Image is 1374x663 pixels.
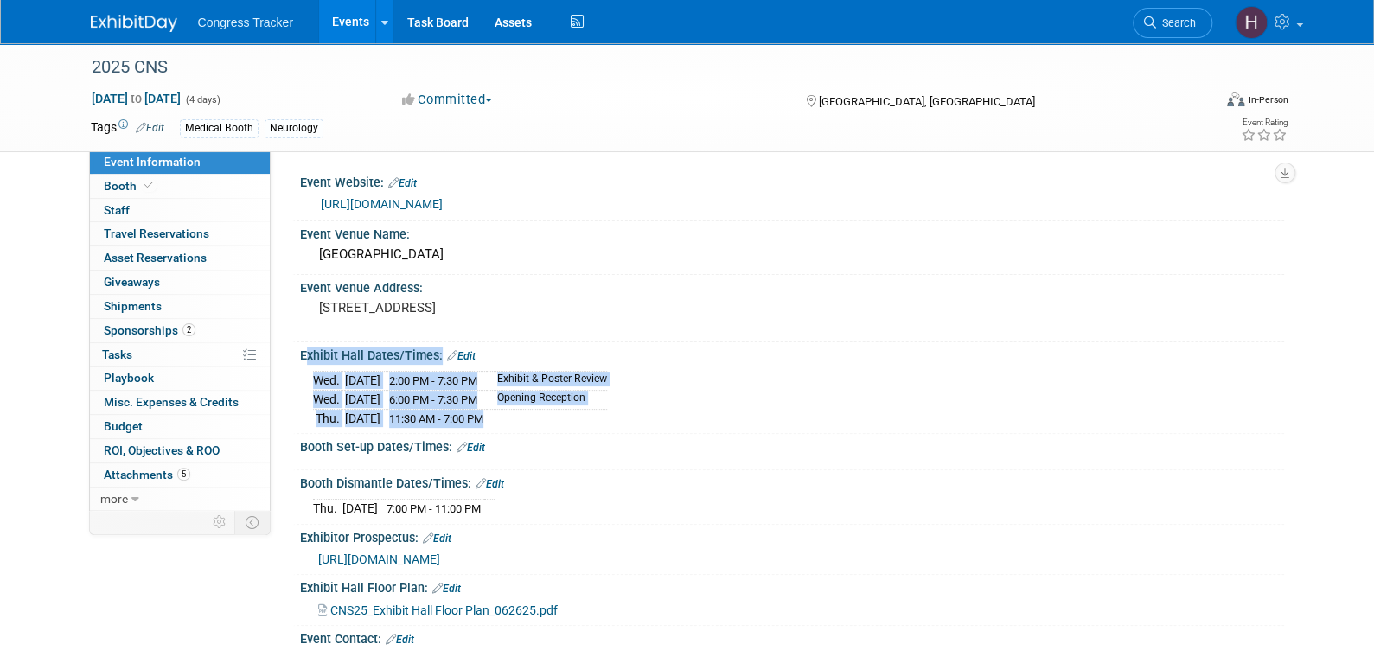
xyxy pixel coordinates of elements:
a: Edit [432,583,461,595]
td: Opening Reception [487,391,607,410]
a: Tasks [90,343,270,367]
span: 5 [177,468,190,481]
td: Toggle Event Tabs [234,511,270,533]
span: 2 [182,323,195,336]
div: Booth Dismantle Dates/Times: [300,470,1284,493]
pre: [STREET_ADDRESS] [319,300,691,316]
a: Budget [90,415,270,438]
span: more [100,492,128,506]
span: Sponsorships [104,323,195,337]
span: Playbook [104,371,154,385]
div: Event Venue Address: [300,275,1284,296]
div: Event Format [1110,90,1288,116]
a: Giveaways [90,271,270,294]
div: Exhibit Hall Floor Plan: [300,575,1284,597]
span: 7:00 PM - 11:00 PM [387,502,481,515]
span: Travel Reservations [104,226,209,240]
span: Giveaways [104,275,160,289]
td: Wed. [313,391,345,410]
img: Format-Inperson.png [1227,92,1244,106]
a: Asset Reservations [90,246,270,270]
div: In-Person [1247,93,1288,106]
div: Exhibit Hall Dates/Times: [300,342,1284,365]
a: CNS25_Exhibit Hall Floor Plan_062625.pdf [318,603,558,617]
a: ROI, Objectives & ROO [90,439,270,462]
span: ROI, Objectives & ROO [104,443,220,457]
span: 11:30 AM - 7:00 PM [389,412,483,425]
i: Booth reservation complete [144,181,153,190]
td: Thu. [313,409,345,427]
div: Exhibitor Prospectus: [300,525,1284,547]
span: (4 days) [184,94,220,105]
a: Edit [423,532,451,545]
td: Tags [91,118,164,138]
td: Exhibit & Poster Review [487,372,607,391]
span: 6:00 PM - 7:30 PM [389,393,477,406]
a: Booth [90,175,270,198]
span: Booth [104,179,157,193]
a: Edit [447,350,476,362]
a: Travel Reservations [90,222,270,245]
div: Event Venue Name: [300,221,1284,243]
span: Congress Tracker [198,16,293,29]
a: Edit [476,478,504,490]
td: [DATE] [345,372,380,391]
span: 2:00 PM - 7:30 PM [389,374,477,387]
a: Staff [90,199,270,222]
a: [URL][DOMAIN_NAME] [318,552,440,566]
span: Search [1156,16,1196,29]
a: Edit [136,122,164,134]
a: more [90,488,270,511]
a: Misc. Expenses & Credits [90,391,270,414]
a: Playbook [90,367,270,390]
td: Personalize Event Tab Strip [205,511,235,533]
span: [DATE] [DATE] [91,91,182,106]
a: Event Information [90,150,270,174]
a: Edit [457,442,485,454]
div: Booth Set-up Dates/Times: [300,434,1284,456]
td: Wed. [313,372,345,391]
span: Tasks [102,347,132,361]
span: Budget [104,419,143,433]
a: [URL][DOMAIN_NAME] [321,197,443,211]
td: [DATE] [345,409,380,427]
a: Shipments [90,295,270,318]
span: Misc. Expenses & Credits [104,395,239,409]
button: Committed [396,91,499,109]
div: [GEOGRAPHIC_DATA] [313,241,1271,268]
a: Edit [386,634,414,646]
div: Neurology [265,119,323,137]
div: 2025 CNS [86,52,1186,83]
td: [DATE] [342,500,378,518]
div: Medical Booth [180,119,259,137]
div: Event Contact: [300,626,1284,648]
span: to [128,92,144,105]
img: ExhibitDay [91,15,177,32]
span: [GEOGRAPHIC_DATA], [GEOGRAPHIC_DATA] [819,95,1035,108]
a: Search [1133,8,1212,38]
span: Shipments [104,299,162,313]
a: Sponsorships2 [90,319,270,342]
img: Heather Jones [1235,6,1268,39]
a: Edit [388,177,417,189]
span: Attachments [104,468,190,481]
a: Attachments5 [90,463,270,487]
td: [DATE] [345,391,380,410]
td: Thu. [313,500,342,518]
div: Event Rating [1240,118,1287,127]
span: Asset Reservations [104,251,207,265]
span: Event Information [104,155,201,169]
span: Staff [104,203,130,217]
span: CNS25_Exhibit Hall Floor Plan_062625.pdf [330,603,558,617]
div: Event Website: [300,169,1284,192]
